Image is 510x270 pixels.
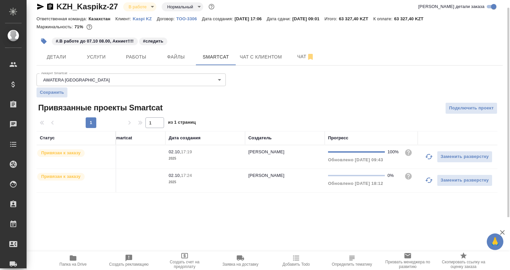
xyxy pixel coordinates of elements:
[387,172,399,179] div: 0%
[120,53,152,61] span: Работы
[418,3,484,10] span: [PERSON_NAME] детали заказа
[169,155,242,162] p: 2025
[40,135,55,141] div: Статус
[328,181,383,186] span: Обновлено [DATE] 18:12
[181,149,192,154] p: 17:19
[200,53,232,61] span: Smartcat
[437,175,492,186] button: Заменить разверстку
[162,2,203,11] div: В работе
[387,149,399,155] div: 100%
[157,16,176,21] p: Договор:
[127,4,148,10] button: В работе
[176,16,202,21] a: ТОО-3306
[449,104,494,112] span: Подключить проект
[248,149,285,154] p: [PERSON_NAME]
[169,135,201,141] div: Дата создания
[56,38,134,45] p: #.В работе до 07.10 08.00, Акниет!!!!
[489,235,501,249] span: 🙏
[441,153,489,161] span: Заменить разверстку
[37,34,51,49] button: Добавить тэг
[339,16,374,21] p: 63 327,40 KZT
[290,53,322,61] span: Чат
[133,16,157,21] a: Kaspi KZ
[306,53,314,61] svg: Отписаться
[207,2,216,11] button: Доп статусы указывают на важность/срочность заказа
[46,3,54,11] button: Скопировать ссылку
[56,2,118,11] a: KZH_Kaspikz-27
[324,16,339,21] p: Итого:
[169,179,242,186] p: 2025
[235,16,267,21] p: [DATE] 17:06
[165,4,195,10] button: Нормальный
[41,53,72,61] span: Детали
[37,73,226,86] div: AWATERA [GEOGRAPHIC_DATA]
[123,2,156,11] div: В работе
[168,118,196,128] span: из 1 страниц
[487,233,503,250] button: 🙏
[328,135,348,141] div: Прогресс
[445,102,497,114] button: Подключить проект
[441,177,489,184] span: Заменить разверстку
[248,173,285,178] p: [PERSON_NAME]
[328,157,383,162] span: Обновлено [DATE] 09:43
[437,151,492,163] button: Заменить разверстку
[74,24,85,29] p: 71%
[41,77,112,83] button: AWATERA [GEOGRAPHIC_DATA]
[138,38,168,44] span: следить
[37,16,89,21] p: Ответственная команда:
[267,16,292,21] p: Дата сдачи:
[293,16,325,21] p: [DATE] 09:01
[373,16,394,21] p: К оплате:
[143,38,163,45] p: #следить
[160,53,192,61] span: Файлы
[421,149,437,165] button: Обновить прогресс
[41,173,81,180] p: Привязан к заказу
[41,150,81,156] p: Привязан к заказу
[89,16,116,21] p: Казахстан
[169,173,181,178] p: 02.10,
[37,24,74,29] p: Маржинальность:
[248,135,272,141] div: Создатель
[40,89,64,96] span: Сохранить
[169,149,181,154] p: 02.10,
[421,172,437,188] button: Обновить прогресс
[37,102,163,113] span: Привязанные проекты Smartcat
[181,173,192,178] p: 17:24
[240,53,282,61] span: Чат с клиентом
[80,53,112,61] span: Услуги
[37,87,67,97] button: Сохранить
[115,16,132,21] p: Клиент:
[37,3,44,11] button: Скопировать ссылку для ЯМессенджера
[202,16,234,21] p: Дата создания:
[394,16,429,21] p: 63 327,40 KZT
